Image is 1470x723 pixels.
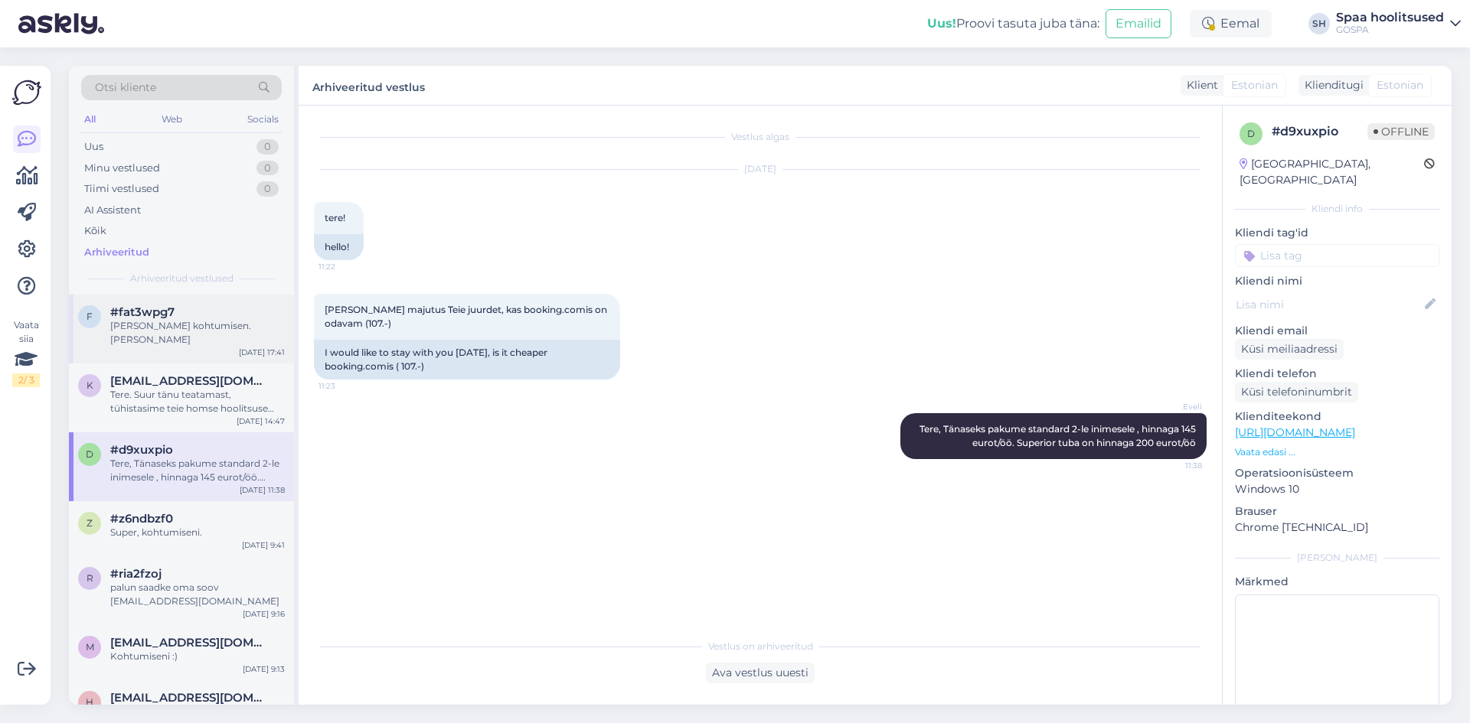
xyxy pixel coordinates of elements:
span: d [1247,128,1255,139]
a: [URL][DOMAIN_NAME] [1235,425,1355,439]
span: 11:22 [318,261,376,272]
span: #d9xuxpio [110,443,173,457]
div: [DATE] [314,162,1207,176]
div: # d9xuxpio [1272,122,1367,141]
span: r [87,572,93,584]
div: Uus [84,139,103,155]
p: Chrome [TECHNICAL_ID] [1235,519,1439,536]
div: Klienditugi [1298,77,1364,93]
p: Kliendi tag'id [1235,225,1439,241]
div: Socials [244,109,282,129]
div: Vaata siia [12,318,40,387]
span: #ria2fzoj [110,567,162,581]
span: h [86,696,93,708]
div: SH [1308,13,1330,34]
div: Eemal [1190,10,1272,37]
div: 2 / 3 [12,373,40,387]
div: Proovi tasuta juba täna: [927,15,1099,33]
div: [DATE] 9:41 [242,539,285,551]
div: Super, kohtumiseni. [110,526,285,539]
a: Spaa hoolitsusedGOSPA [1336,11,1461,36]
div: Ava vestlus uuesti [706,663,815,683]
div: [DATE] 9:16 [243,608,285,620]
span: z [87,517,93,529]
p: Kliendi email [1235,323,1439,339]
div: [DATE] 11:38 [240,484,285,496]
div: AI Assistent [84,203,141,218]
div: Tere. Suur tänu teatamast, tühistasime teie homse hoolitsuse aja. Kohtumiseni järgmisel korral. [110,388,285,415]
span: k [87,379,93,391]
div: Küsi telefoninumbrit [1235,382,1358,402]
p: Operatsioonisüsteem [1235,465,1439,481]
p: Windows 10 [1235,481,1439,497]
div: 0 [256,181,279,197]
button: Emailid [1106,9,1171,38]
span: Offline [1367,123,1435,140]
div: 0 [256,139,279,155]
span: tere! [325,212,345,223]
p: Kliendi nimi [1235,273,1439,289]
span: [PERSON_NAME] majutus Teie juurdet, kas booking.comis on odavam (107.-) [325,304,609,329]
div: I would like to stay with you [DATE], is it cheaper booking.comis ( 107.-) [314,340,620,379]
div: [DATE] 17:41 [239,347,285,358]
div: [PERSON_NAME] kohtumisen. [PERSON_NAME] [110,319,285,347]
div: Küsi meiliaadressi [1235,339,1344,360]
input: Lisa tag [1235,244,1439,267]
span: #fat3wpg7 [110,305,175,319]
div: Web [158,109,185,129]
img: Askly Logo [12,78,41,107]
p: Vaata edasi ... [1235,445,1439,459]
div: Kohtumiseni :) [110,650,285,663]
span: Otsi kliente [95,80,156,96]
span: Tere, Tänaseks pakume standard 2-le inimesele , hinnaga 145 eurot/öö. Superior tuba on hinnaga 20... [920,423,1198,448]
div: Arhiveeritud [84,245,149,260]
div: GOSPA [1336,24,1444,36]
span: kristiina.hytonen@gmail.com [110,374,269,388]
span: mirjam.tamm@gmail.com [110,636,269,650]
label: Arhiveeritud vestlus [312,75,425,96]
div: [DATE] 9:13 [243,663,285,675]
span: Estonian [1377,77,1423,93]
span: f [87,311,93,322]
div: Spaa hoolitsused [1336,11,1444,24]
div: hello! [314,234,364,260]
span: Vestlus on arhiveeritud [708,640,813,653]
span: d [86,448,93,460]
span: 11:23 [318,380,376,392]
p: Kliendi telefon [1235,366,1439,382]
div: Tere, Tänaseks pakume standard 2-le inimesele , hinnaga 145 eurot/öö. Superior tuba on hinnaga 20... [110,457,285,484]
span: m [86,641,94,653]
b: Uus! [927,16,956,31]
div: Klient [1181,77,1218,93]
span: heleri.prants@gmail.com [110,691,269,705]
div: Vestlus algas [314,130,1207,144]
span: 11:38 [1145,460,1202,471]
span: #z6ndbzf0 [110,512,173,526]
span: Eveli [1145,401,1202,412]
div: Kliendi info [1235,202,1439,216]
input: Lisa nimi [1236,296,1422,313]
div: 0 [256,161,279,176]
div: Minu vestlused [84,161,160,176]
div: [PERSON_NAME] [1235,551,1439,565]
p: Klienditeekond [1235,409,1439,425]
p: Brauser [1235,503,1439,519]
div: [DATE] 14:47 [237,415,285,427]
div: palun saadke oma soov [EMAIL_ADDRESS][DOMAIN_NAME] [110,581,285,608]
div: All [81,109,99,129]
div: [GEOGRAPHIC_DATA], [GEOGRAPHIC_DATA] [1240,156,1424,188]
span: Arhiveeritud vestlused [130,272,234,285]
p: Märkmed [1235,574,1439,590]
span: Estonian [1231,77,1278,93]
div: Kõik [84,223,106,239]
div: Tiimi vestlused [84,181,159,197]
